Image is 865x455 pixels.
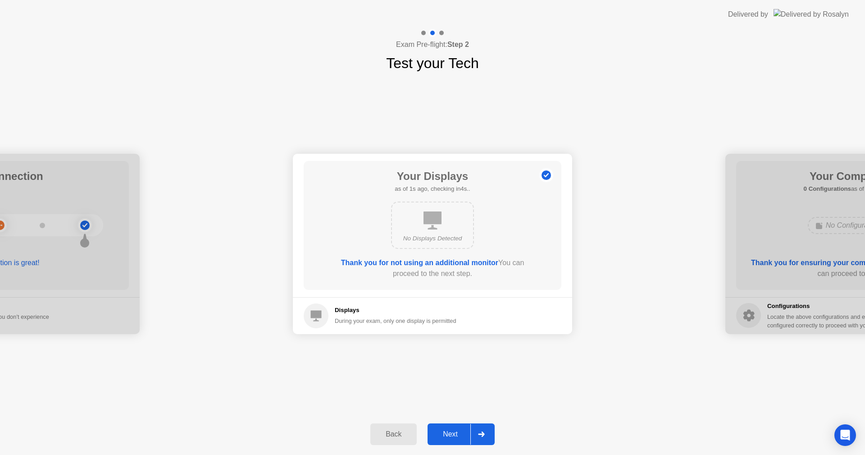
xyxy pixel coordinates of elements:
h5: as of 1s ago, checking in4s.. [395,184,470,193]
h1: Test your Tech [386,52,479,74]
h4: Exam Pre-flight: [396,39,469,50]
div: Delivered by [728,9,768,20]
h1: Your Displays [395,168,470,184]
div: No Displays Detected [399,234,466,243]
button: Back [370,423,417,445]
b: Thank you for not using an additional monitor [341,259,498,267]
img: Delivered by Rosalyn [774,9,849,19]
h5: Displays [335,306,456,315]
div: Open Intercom Messenger [834,424,856,446]
div: Back [373,430,414,438]
div: Next [430,430,470,438]
div: During your exam, only one display is permitted [335,317,456,325]
div: You can proceed to the next step. [329,257,536,279]
button: Next [428,423,495,445]
b: Step 2 [447,41,469,48]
